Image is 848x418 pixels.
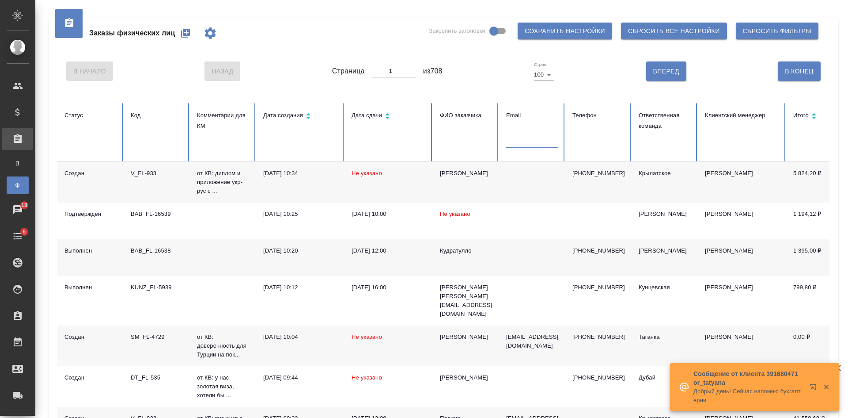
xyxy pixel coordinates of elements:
[440,283,492,318] div: [PERSON_NAME] [PERSON_NAME][EMAIL_ADDRESS][DOMAIN_NAME]
[506,333,558,350] p: [EMAIL_ADDRESS][DOMAIN_NAME]
[793,110,845,123] div: Сортировка
[693,369,804,387] p: Сообщение от клиента 391680471 or_tatyana
[131,210,183,219] div: BAB_FL-16539
[506,110,558,121] div: Email
[263,169,337,178] div: [DATE] 10:34
[534,69,554,81] div: 100
[64,169,117,178] div: Создан
[263,110,337,123] div: Сортировка
[518,23,612,39] button: Сохранить настройки
[352,110,426,123] div: Сортировка
[16,201,33,210] span: 18
[639,210,691,219] div: [PERSON_NAME]
[17,227,31,236] span: 6
[621,23,727,39] button: Сбросить все настройки
[197,333,249,359] p: от КВ: доверенность для Турции на пок...
[572,110,625,121] div: Телефон
[639,246,691,255] div: [PERSON_NAME]
[64,333,117,341] div: Создан
[639,373,691,382] div: Дубай
[131,246,183,255] div: BAB_FL-16538
[131,283,183,292] div: KUNZ_FL-5939
[352,246,426,255] div: [DATE] 12:00
[817,383,835,391] button: Закрыть
[332,66,365,77] span: Страница
[440,373,492,382] div: [PERSON_NAME]
[646,61,686,81] button: Вперед
[743,26,811,37] span: Сбросить фильтры
[639,169,691,178] div: Крылатское
[705,110,779,121] div: Клиентский менеджер
[698,162,786,203] td: [PERSON_NAME]
[804,378,825,399] button: Открыть в новой вкладке
[440,246,492,255] div: Кудратулло
[64,283,117,292] div: Выполнен
[440,169,492,178] div: [PERSON_NAME]
[263,246,337,255] div: [DATE] 10:20
[7,154,29,172] a: В
[263,210,337,219] div: [DATE] 10:25
[131,110,183,121] div: Код
[698,239,786,276] td: [PERSON_NAME]
[639,283,691,292] div: Кунцевская
[197,110,249,131] div: Комментарии для КМ
[440,110,492,121] div: ФИО заказчика
[11,181,24,190] span: Ф
[572,283,625,292] p: [PHONE_NUMBER]
[11,159,24,168] span: В
[64,246,117,255] div: Выполнен
[693,387,804,405] p: Добрый день! Сейчас напомню бухгалтерии
[89,28,175,38] span: Заказы физических лиц
[525,26,605,37] span: Сохранить настройки
[197,169,249,196] p: от КВ: диплом и приложение укр-рус с ...
[572,333,625,341] p: [PHONE_NUMBER]
[131,169,183,178] div: V_FL-933
[352,334,382,340] span: Не указано
[352,170,382,176] span: Не указано
[785,66,814,77] span: В Конец
[64,373,117,382] div: Создан
[440,211,470,217] span: Не указано
[698,276,786,326] td: [PERSON_NAME]
[263,373,337,382] div: [DATE] 09:44
[653,66,679,77] span: Вперед
[352,210,426,219] div: [DATE] 10:00
[423,66,443,77] span: из 708
[7,176,29,194] a: Ф
[572,246,625,255] p: [PHONE_NUMBER]
[2,225,33,247] a: 6
[2,199,33,221] a: 18
[352,374,382,381] span: Не указано
[64,210,117,219] div: Подтвержден
[64,110,117,121] div: Статус
[639,333,691,341] div: Таганка
[572,169,625,178] p: [PHONE_NUMBER]
[429,27,485,35] span: Закрепить заголовки
[736,23,818,39] button: Сбросить фильтры
[778,61,821,81] button: В Конец
[440,333,492,341] div: [PERSON_NAME]
[263,283,337,292] div: [DATE] 10:12
[263,333,337,341] div: [DATE] 10:04
[628,26,720,37] span: Сбросить все настройки
[197,373,249,400] p: от КВ: у нас золотая виза, хотели бы ...
[639,110,691,131] div: Ответственная команда
[131,373,183,382] div: DT_FL-535
[131,333,183,341] div: SM_FL-4729
[175,23,196,44] button: Создать
[352,283,426,292] div: [DATE] 16:00
[698,326,786,366] td: [PERSON_NAME]
[572,373,625,382] p: [PHONE_NUMBER]
[698,203,786,239] td: [PERSON_NAME]
[534,62,546,67] label: Строк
